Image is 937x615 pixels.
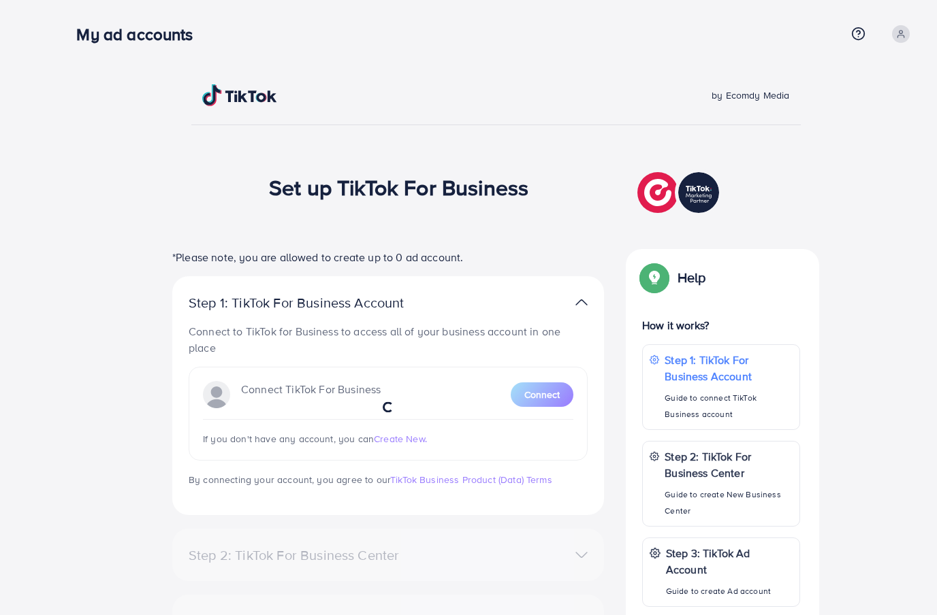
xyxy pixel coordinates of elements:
[678,269,706,286] p: Help
[666,545,793,578] p: Step 3: TikTok Ad Account
[665,486,793,519] p: Guide to create New Business Center
[189,295,447,311] p: Step 1: TikTok For Business Account
[665,448,793,481] p: Step 2: TikTok For Business Center
[665,390,793,422] p: Guide to connect TikTok Business account
[666,583,793,599] p: Guide to create Ad account
[637,169,722,216] img: TikTok partner
[202,84,277,106] img: TikTok
[575,293,588,312] img: TikTok partner
[642,265,667,290] img: Popup guide
[712,88,789,102] span: by Ecomdy Media
[76,24,204,44] h3: My ad accounts
[172,249,604,265] p: *Please note, you are allowed to create up to 0 ad account.
[665,352,793,384] p: Step 1: TikTok For Business Account
[269,174,528,200] h1: Set up TikTok For Business
[642,317,800,333] p: How it works?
